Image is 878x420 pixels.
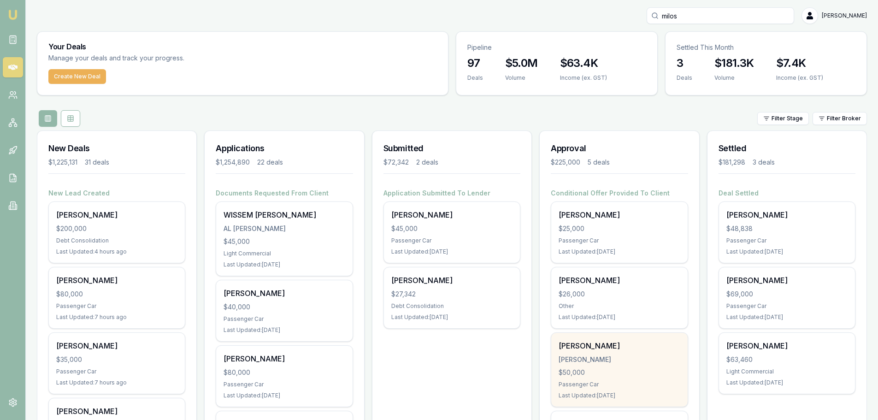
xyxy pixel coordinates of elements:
div: Deals [677,74,692,82]
h3: $5.0M [505,56,538,71]
div: 31 deals [85,158,109,167]
h4: Application Submitted To Lender [383,189,520,198]
div: [PERSON_NAME] [559,355,680,364]
div: Last Updated: [DATE] [559,314,680,321]
div: [PERSON_NAME] [56,406,177,417]
div: Passenger Car [559,237,680,244]
h3: 3 [677,56,692,71]
p: Settled This Month [677,43,855,52]
div: $25,000 [559,224,680,233]
div: Passenger Car [56,368,177,375]
h3: Your Deals [48,43,437,50]
div: Debt Consolidation [391,302,513,310]
span: [PERSON_NAME] [822,12,867,19]
span: Filter Stage [772,115,803,122]
div: 22 deals [257,158,283,167]
div: $35,000 [56,355,177,364]
div: $50,000 [559,368,680,377]
div: $1,254,890 [216,158,250,167]
div: 5 deals [588,158,610,167]
div: WISSEM [PERSON_NAME] [224,209,345,220]
div: [PERSON_NAME] [56,209,177,220]
div: 3 deals [753,158,775,167]
h3: $63.4K [560,56,607,71]
div: [PERSON_NAME] [224,353,345,364]
div: $45,000 [391,224,513,233]
div: [PERSON_NAME] [559,340,680,351]
div: $27,342 [391,290,513,299]
h3: $7.4K [776,56,823,71]
h3: Settled [719,142,855,155]
div: Income (ex. GST) [560,74,607,82]
div: Passenger Car [559,381,680,388]
div: Passenger Car [726,237,848,244]
h3: 97 [467,56,483,71]
div: $200,000 [56,224,177,233]
div: Last Updated: [DATE] [559,248,680,255]
h4: Conditional Offer Provided To Client [551,189,688,198]
div: [PERSON_NAME] [726,209,848,220]
span: Filter Broker [827,115,861,122]
div: $26,000 [559,290,680,299]
div: [PERSON_NAME] [391,275,513,286]
div: $63,460 [726,355,848,364]
div: Last Updated: 4 hours ago [56,248,177,255]
div: Light Commercial [726,368,848,375]
p: Pipeline [467,43,646,52]
div: Passenger Car [224,381,345,388]
div: Last Updated: [DATE] [726,248,848,255]
div: Debt Consolidation [56,237,177,244]
div: $1,225,131 [48,158,77,167]
button: Create New Deal [48,69,106,84]
div: Last Updated: 7 hours ago [56,379,177,386]
div: $181,298 [719,158,745,167]
button: Filter Broker [813,112,867,125]
div: $45,000 [224,237,345,246]
div: Volume [714,74,754,82]
div: Passenger Car [56,302,177,310]
div: Last Updated: 7 hours ago [56,314,177,321]
div: Last Updated: [DATE] [224,392,345,399]
h3: $181.3K [714,56,754,71]
div: Light Commercial [224,250,345,257]
div: Last Updated: [DATE] [391,314,513,321]
div: AL [PERSON_NAME] [224,224,345,233]
h4: Documents Requested From Client [216,189,353,198]
div: Last Updated: [DATE] [726,314,848,321]
div: $72,342 [383,158,409,167]
p: Manage your deals and track your progress. [48,53,284,64]
div: [PERSON_NAME] [726,340,848,351]
h4: New Lead Created [48,189,185,198]
div: Volume [505,74,538,82]
div: Passenger Car [224,315,345,323]
button: Filter Stage [757,112,809,125]
div: Passenger Car [391,237,513,244]
div: Last Updated: [DATE] [224,261,345,268]
div: $80,000 [56,290,177,299]
div: [PERSON_NAME] [56,275,177,286]
h3: New Deals [48,142,185,155]
div: [PERSON_NAME] [559,209,680,220]
div: Last Updated: [DATE] [391,248,513,255]
div: Last Updated: [DATE] [559,392,680,399]
h3: Applications [216,142,353,155]
div: $48,838 [726,224,848,233]
div: $69,000 [726,290,848,299]
div: [PERSON_NAME] [56,340,177,351]
div: [PERSON_NAME] [726,275,848,286]
input: Search deals [647,7,794,24]
h3: Approval [551,142,688,155]
h4: Deal Settled [719,189,855,198]
div: Last Updated: [DATE] [726,379,848,386]
div: Other [559,302,680,310]
div: Income (ex. GST) [776,74,823,82]
img: emu-icon-u.png [7,9,18,20]
div: $80,000 [224,368,345,377]
div: Last Updated: [DATE] [224,326,345,334]
div: $225,000 [551,158,580,167]
div: [PERSON_NAME] [224,288,345,299]
div: Passenger Car [726,302,848,310]
div: $40,000 [224,302,345,312]
div: Deals [467,74,483,82]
